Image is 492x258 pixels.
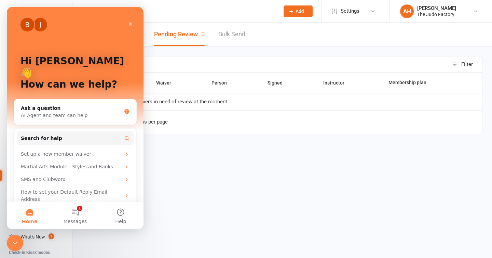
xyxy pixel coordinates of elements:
button: Add [284,5,313,17]
span: Settings [341,3,359,19]
span: Add [296,9,304,14]
div: Martial Arts Module - Styles and Ranks [10,154,127,166]
a: What's New1 [9,229,72,245]
span: Search for help [14,128,55,135]
button: Instructor [323,79,352,87]
button: Filter [448,56,482,72]
span: Waiver [156,80,179,86]
div: Profile image for Bec [14,11,27,25]
button: Person [211,79,234,87]
button: Signed [268,79,290,87]
span: Messages [57,212,80,217]
span: 0 [201,30,205,38]
button: Search for help [10,125,127,138]
td: There are no signed waivers in need of review at the moment. [82,93,482,110]
div: Close [118,11,130,23]
span: Home [15,212,30,217]
p: How can we help? [14,72,123,83]
div: How to set your Default Reply Email Address [10,179,127,199]
button: Pending Review0 [154,23,205,46]
div: Ask a questionAI Agent and team can help [7,92,130,118]
div: AH [400,4,414,18]
a: Bulk Send [218,23,245,46]
div: AI Agent and team can help [14,105,114,112]
button: Help [91,195,137,222]
div: items per page [134,119,168,125]
div: [PERSON_NAME] [417,5,456,11]
input: Search... [90,7,275,16]
div: SMS and Clubworx [10,166,127,179]
span: Signed [268,80,290,86]
div: Set up a new member waiver [14,144,114,151]
div: What's New [20,234,45,240]
input: Search by contact [82,56,448,72]
div: SMS and Clubworx [14,169,114,176]
p: Hi [PERSON_NAME] 👋 [14,49,123,72]
div: Martial Arts Module - Styles and Ranks [14,156,114,164]
button: Messages [45,195,91,222]
th: Membership plan [382,73,462,93]
div: Filter [461,60,473,68]
div: The Judo Factory [417,11,456,17]
iframe: Intercom live chat [7,235,23,251]
iframe: Intercom live chat [7,7,143,229]
div: Ask a question [14,98,114,105]
span: Person [211,80,234,86]
button: Waiver [156,79,179,87]
div: Set up a new member waiver [10,141,127,154]
span: Instructor [323,80,352,86]
span: 1 [49,233,54,239]
span: Help [108,212,119,217]
div: How to set your Default Reply Email Address [14,182,114,196]
div: Profile image for Jia [27,11,40,25]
